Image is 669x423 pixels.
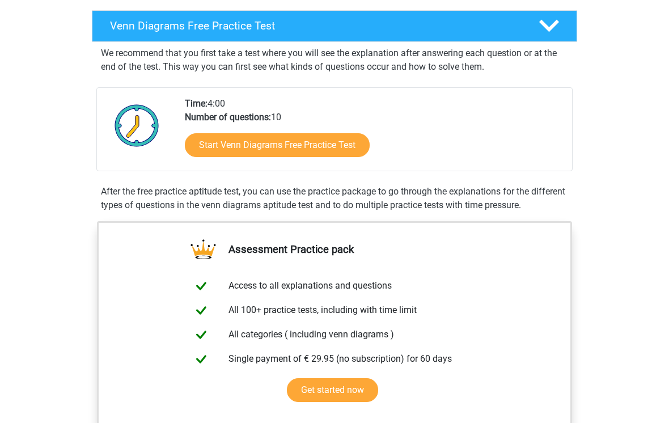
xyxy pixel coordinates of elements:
[185,134,370,158] a: Start Venn Diagrams Free Practice Test
[101,47,568,74] p: We recommend that you first take a test where you will see the explanation after answering each q...
[185,99,208,109] b: Time:
[176,98,571,171] div: 4:00 10
[87,11,582,43] a: Venn Diagrams Free Practice Test
[96,185,573,213] div: After the free practice aptitude test, you can use the practice package to go through the explana...
[287,379,378,403] a: Get started now
[185,112,271,123] b: Number of questions:
[110,20,520,33] h4: Venn Diagrams Free Practice Test
[108,98,166,154] img: Clock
